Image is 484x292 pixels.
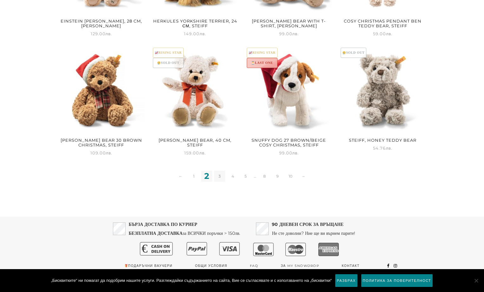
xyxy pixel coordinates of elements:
text: € [141,242,147,255]
span: 54.76 [373,146,392,151]
span: 59.00 [373,31,393,36]
a: ← [175,171,186,182]
a: 📈RISING STAR⏳LAST ONESnuffy dog 27 brown/beige Cosy Christmas, Steiff 99.00лв. [246,47,332,157]
span: „Бисквитките“ ни помагат да подобрим нашите услуги. Разглеждайки съдържанието на сайта, Вие се съ... [51,277,332,284]
strong: БЪРЗА ДОСТАВКА ПО КУРИЕР БЕЗПЛАТНА ДОСТАВКА [129,221,197,236]
p: за ВСИЧКИ поръчки > 150лв. [129,220,240,238]
a: FAQ [250,261,258,270]
a: 📈RISING STAR😢SOLD OUT[PERSON_NAME] Bear, 40 cm, Steiff 159.00лв. [152,47,239,157]
a: 9 [272,171,283,182]
p: Не сте доволни? Ние ще ви върнем парите! [272,220,355,238]
h2: Snuffy dog 27 brown/beige Cosy Christmas, Steiff [246,136,332,149]
a: → [298,171,309,182]
a: Контакт [342,261,359,270]
span: 99.00 [279,150,299,155]
span: 109.00 [90,150,113,155]
span: лв. [106,31,112,36]
h2: Einstein [PERSON_NAME], 28 cm, [PERSON_NAME] [58,17,145,30]
h2: Cosy Christmas pendant Ben Teddy bear, Steiff [339,17,426,30]
span: 149.00 [184,31,206,36]
span: No [473,277,479,284]
span: 129.00 [91,31,112,36]
span: 159.00 [184,150,206,155]
h2: [PERSON_NAME] bear 30 brown Christmas, Steiff [58,136,145,149]
h2: Steiff, Honey Teddy bear [339,136,426,145]
span: лв. [106,150,113,155]
img: 🎁 [125,264,128,267]
a: Подаръчни ваучери [124,261,173,270]
h2: Herkules Yorkshire Terrier, 24 см, Steiff [152,17,239,30]
a: Политика за поверителност [361,274,433,287]
a: 😢SOLD OUTSteiff, Honey Teddy bear 54.76лв. [339,47,426,152]
a: 10 [285,171,296,182]
a: 8 [259,171,270,182]
strong: 90 ДНЕВЕН СРОК ЗА ВРЪЩАНЕ [272,221,343,227]
a: Разбрах [335,274,357,287]
a: [PERSON_NAME] bear 30 brown Christmas, Steiff 109.00лв. [58,47,145,157]
span: лв. [199,31,206,36]
a: 3 [214,171,225,182]
span: 2 [201,171,212,182]
a: 1 [188,171,199,182]
h2: [PERSON_NAME] Bear, 40 cm, Steiff [152,136,239,149]
a: 4 [227,171,238,182]
a: 5 [240,171,251,182]
span: … [253,171,257,182]
span: лв. [199,150,206,155]
a: За My snowdrop [281,261,319,270]
a: Общи условия [195,261,227,270]
span: лв. [292,150,299,155]
span: лв. [386,146,392,151]
span: лв. [386,31,393,36]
